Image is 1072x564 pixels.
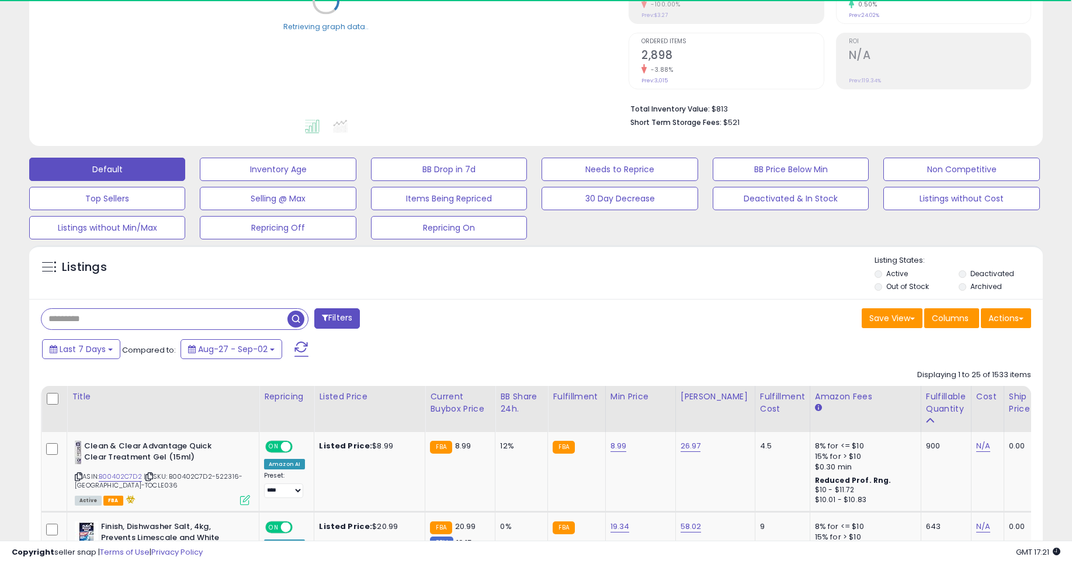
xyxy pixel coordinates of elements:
[319,521,416,532] div: $20.99
[62,259,107,276] h5: Listings
[630,117,721,127] b: Short Term Storage Fees:
[319,440,372,451] b: Listed Price:
[75,472,242,489] span: | SKU: B00402C7D2-522316-[GEOGRAPHIC_DATA]-TOCLE036
[976,391,999,403] div: Cost
[926,521,962,532] div: 643
[815,521,912,532] div: 8% for <= $10
[815,485,912,495] div: $10 - $11.72
[849,48,1031,64] h2: N/A
[542,158,698,181] button: Needs to Reprice
[29,187,185,210] button: Top Sellers
[455,440,471,451] span: 8.99
[681,391,750,403] div: [PERSON_NAME]
[641,48,823,64] h2: 2,898
[681,440,701,452] a: 26.97
[84,441,226,465] b: Clean & Clear Advantage Quick Clear Treatment Gel (15ml)
[200,158,356,181] button: Inventory Age
[875,255,1043,266] p: Listing States:
[200,216,356,239] button: Repricing Off
[862,308,922,328] button: Save View
[886,281,929,291] label: Out of Stock
[371,216,527,239] button: Repricing On
[75,521,98,545] img: 41lBnxxjcdL._SL40_.jpg
[319,441,416,451] div: $8.99
[713,158,869,181] button: BB Price Below Min
[264,459,305,469] div: Amazon AI
[976,521,990,532] a: N/A
[681,521,702,532] a: 58.02
[760,521,801,532] div: 9
[970,269,1014,278] label: Deactivated
[181,339,282,359] button: Aug-27 - Sep-02
[371,158,527,181] button: BB Drop in 7d
[849,12,879,19] small: Prev: 24.02%
[630,101,1022,115] li: $813
[886,269,908,278] label: Active
[500,391,543,415] div: BB Share 24h.
[723,117,740,128] span: $521
[29,216,185,239] button: Listings without Min/Max
[815,462,912,472] div: $0.30 min
[647,65,673,74] small: -3.88%
[610,521,630,532] a: 19.34
[99,472,142,482] a: B00402C7D2
[1016,546,1060,558] span: 2025-09-10 17:21 GMT
[123,495,136,503] i: hazardous material
[266,442,281,452] span: ON
[42,339,120,359] button: Last 7 Days
[924,308,979,328] button: Columns
[917,370,1031,381] div: Displaying 1 to 25 of 1533 items
[1009,391,1032,415] div: Ship Price
[75,441,250,504] div: ASIN:
[72,391,254,403] div: Title
[849,39,1031,45] span: ROI
[926,391,966,415] div: Fulfillable Quantity
[970,281,1002,291] label: Archived
[542,187,698,210] button: 30 Day Decrease
[264,472,305,498] div: Preset:
[151,546,203,558] a: Privacy Policy
[849,77,881,84] small: Prev: 119.34%
[100,546,150,558] a: Terms of Use
[314,308,360,329] button: Filters
[815,475,891,485] b: Reduced Prof. Rng.
[713,187,869,210] button: Deactivated & In Stock
[371,187,527,210] button: Items Being Repriced
[976,440,990,452] a: N/A
[610,391,671,403] div: Min Price
[75,441,81,464] img: 31NRYtQS-HL._SL40_.jpg
[760,441,801,451] div: 4.5
[319,521,372,532] b: Listed Price:
[12,546,54,558] strong: Copyright
[932,312,969,324] span: Columns
[883,158,1039,181] button: Non Competitive
[283,21,369,32] div: Retrieving graph data..
[430,521,452,534] small: FBA
[553,521,574,534] small: FBA
[198,343,268,355] span: Aug-27 - Sep-02
[291,523,310,532] span: OFF
[29,158,185,181] button: Default
[815,495,912,505] div: $10.01 - $10.83
[60,343,106,355] span: Last 7 Days
[815,391,916,403] div: Amazon Fees
[500,521,539,532] div: 0%
[1009,521,1028,532] div: 0.00
[926,441,962,451] div: 900
[760,391,805,415] div: Fulfillment Cost
[815,441,912,451] div: 8% for <= $10
[883,187,1039,210] button: Listings without Cost
[641,39,823,45] span: Ordered Items
[553,441,574,454] small: FBA
[430,391,490,415] div: Current Buybox Price
[200,187,356,210] button: Selling @ Max
[981,308,1031,328] button: Actions
[75,496,102,506] span: All listings currently available for purchase on Amazon
[553,391,600,403] div: Fulfillment
[815,451,912,462] div: 15% for > $10
[264,391,309,403] div: Repricing
[266,523,281,532] span: ON
[815,403,822,413] small: Amazon Fees.
[610,440,627,452] a: 8.99
[122,344,176,356] span: Compared to:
